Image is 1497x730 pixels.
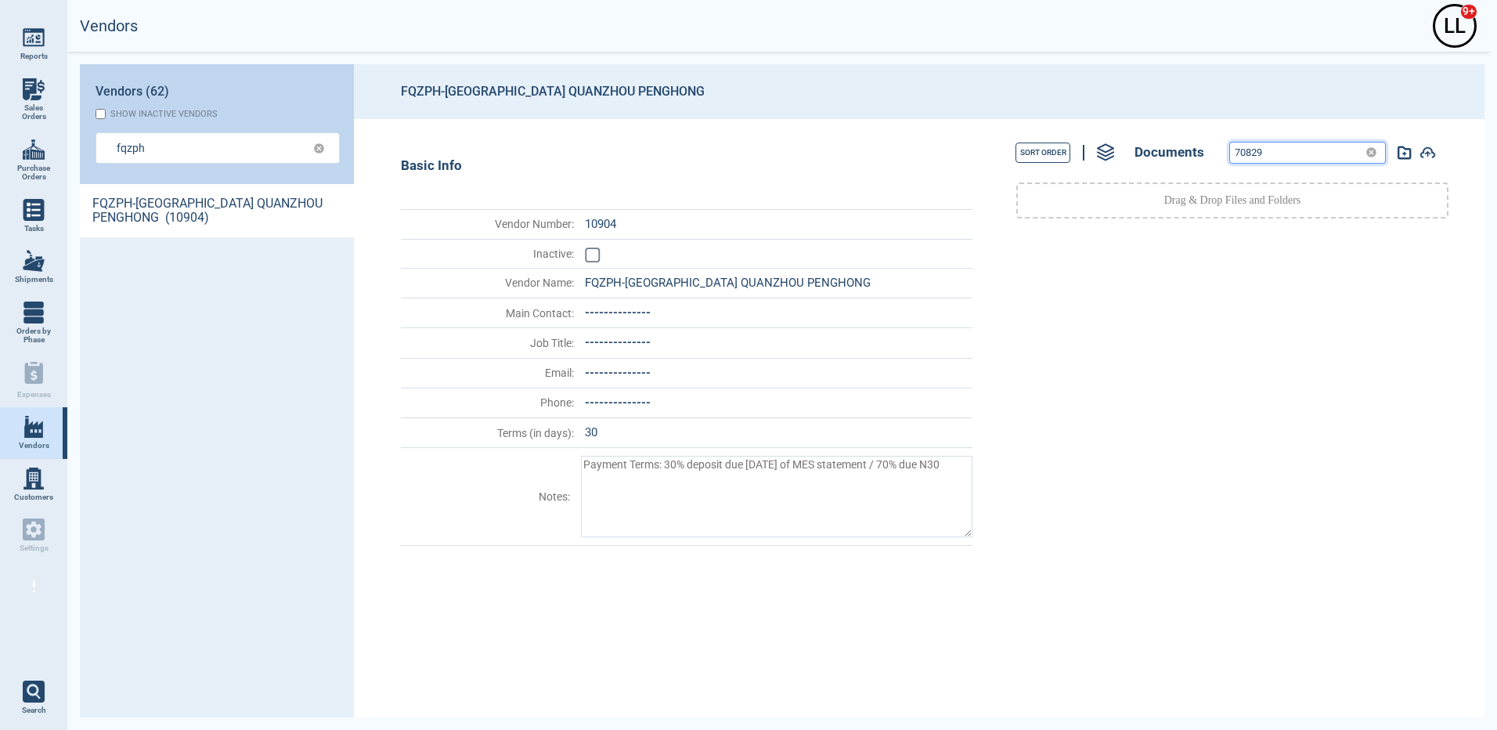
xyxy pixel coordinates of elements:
[1419,146,1436,159] img: add-document
[1015,143,1070,163] button: Sort Order
[402,248,574,260] span: Inactive :
[23,139,45,161] img: menu_icon
[354,64,1484,119] header: FQZPH-[GEOGRAPHIC_DATA] QUANZHOU PENGHONG
[402,307,574,320] span: Main Contact :
[402,367,574,379] span: Email :
[23,302,45,323] img: menu_icon
[24,224,44,233] span: Tasks
[20,52,48,61] span: Reports
[585,335,651,349] span: --------------
[402,490,570,503] span: Notes :
[23,468,45,490] img: menu_icon
[23,416,45,438] img: menu_icon
[23,250,45,272] img: menu_icon
[402,396,574,409] span: Phone :
[585,366,651,380] span: --------------
[1435,6,1474,45] div: L L
[1230,143,1359,163] input: Search for document name
[13,327,55,345] span: Orders by Phase
[80,184,354,717] div: grid
[117,136,294,159] input: Search
[23,199,45,221] img: menu_icon
[1460,4,1477,20] span: 9+
[581,456,972,537] textarea: Payment Terms: 30% deposit due [DATE] of MES statement / 70% due N30
[23,78,45,100] img: menu_icon
[401,158,972,174] div: Basic Info
[80,184,354,237] a: FQZPH-[GEOGRAPHIC_DATA] QUANZHOU PENGHONG (10904)
[585,425,597,439] span: 30
[13,103,55,121] span: Sales Orders
[585,217,616,231] span: 10904
[1134,145,1204,161] span: Documents
[19,441,49,450] span: Vendors
[585,276,871,290] span: FQZPH-[GEOGRAPHIC_DATA] QUANZHOU PENGHONG
[402,427,574,439] span: Terms (in days) :
[402,218,574,230] span: Vendor Number :
[80,17,138,35] h2: Vendors
[96,85,169,99] span: Vendors (62)
[23,27,45,49] img: menu_icon
[402,276,574,289] span: Vendor Name :
[22,706,46,715] span: Search
[585,305,651,320] span: --------------
[1164,193,1301,208] p: Drag & Drop Files and Folders
[13,164,55,182] span: Purchase Orders
[402,337,574,349] span: Job Title :
[110,109,218,119] div: Show inactive vendors
[585,396,651,410] span: --------------
[14,493,53,502] span: Customers
[15,275,53,284] span: Shipments
[1398,146,1412,160] img: add-document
